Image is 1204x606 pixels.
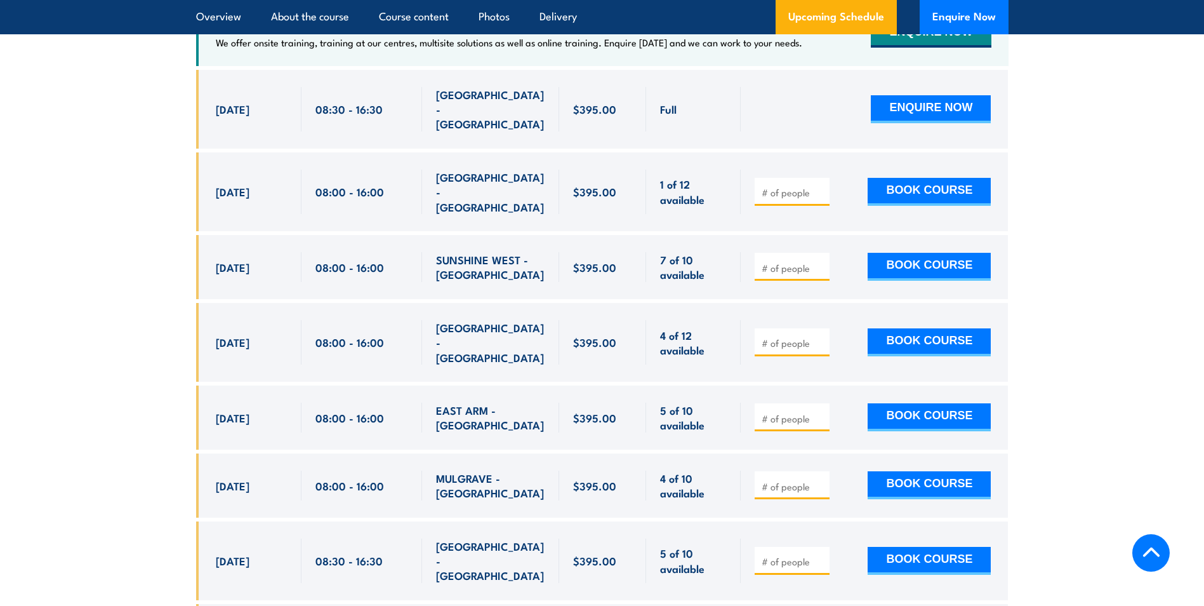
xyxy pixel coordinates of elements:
[762,186,825,199] input: # of people
[868,328,991,356] button: BOOK COURSE
[573,260,616,274] span: $395.00
[216,410,249,425] span: [DATE]
[660,328,727,358] span: 4 of 12 available
[315,553,383,568] span: 08:30 - 16:30
[573,184,616,199] span: $395.00
[868,471,991,499] button: BOOK COURSE
[573,478,616,493] span: $395.00
[315,102,383,116] span: 08:30 - 16:30
[762,412,825,425] input: # of people
[868,403,991,431] button: BOOK COURSE
[436,471,545,501] span: MULGRAVE - [GEOGRAPHIC_DATA]
[216,36,802,49] p: We offer onsite training, training at our centres, multisite solutions as well as online training...
[762,262,825,274] input: # of people
[573,553,616,568] span: $395.00
[762,555,825,568] input: # of people
[216,102,249,116] span: [DATE]
[216,184,249,199] span: [DATE]
[871,95,991,123] button: ENQUIRE NOW
[762,480,825,493] input: # of people
[762,337,825,349] input: # of people
[315,478,384,493] span: 08:00 - 16:00
[216,553,249,568] span: [DATE]
[436,320,545,365] span: [GEOGRAPHIC_DATA] - [GEOGRAPHIC_DATA]
[216,478,249,493] span: [DATE]
[315,260,384,274] span: 08:00 - 16:00
[436,87,545,131] span: [GEOGRAPHIC_DATA] - [GEOGRAPHIC_DATA]
[436,539,545,583] span: [GEOGRAPHIC_DATA] - [GEOGRAPHIC_DATA]
[216,260,249,274] span: [DATE]
[660,403,727,433] span: 5 of 10 available
[315,410,384,425] span: 08:00 - 16:00
[660,177,727,206] span: 1 of 12 available
[573,102,616,116] span: $395.00
[573,410,616,425] span: $395.00
[868,178,991,206] button: BOOK COURSE
[436,252,545,282] span: SUNSHINE WEST - [GEOGRAPHIC_DATA]
[660,102,677,116] span: Full
[216,335,249,349] span: [DATE]
[868,547,991,575] button: BOOK COURSE
[660,252,727,282] span: 7 of 10 available
[315,335,384,349] span: 08:00 - 16:00
[868,253,991,281] button: BOOK COURSE
[573,335,616,349] span: $395.00
[660,471,727,501] span: 4 of 10 available
[436,403,545,433] span: EAST ARM - [GEOGRAPHIC_DATA]
[315,184,384,199] span: 08:00 - 16:00
[436,170,545,214] span: [GEOGRAPHIC_DATA] - [GEOGRAPHIC_DATA]
[660,546,727,576] span: 5 of 10 available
